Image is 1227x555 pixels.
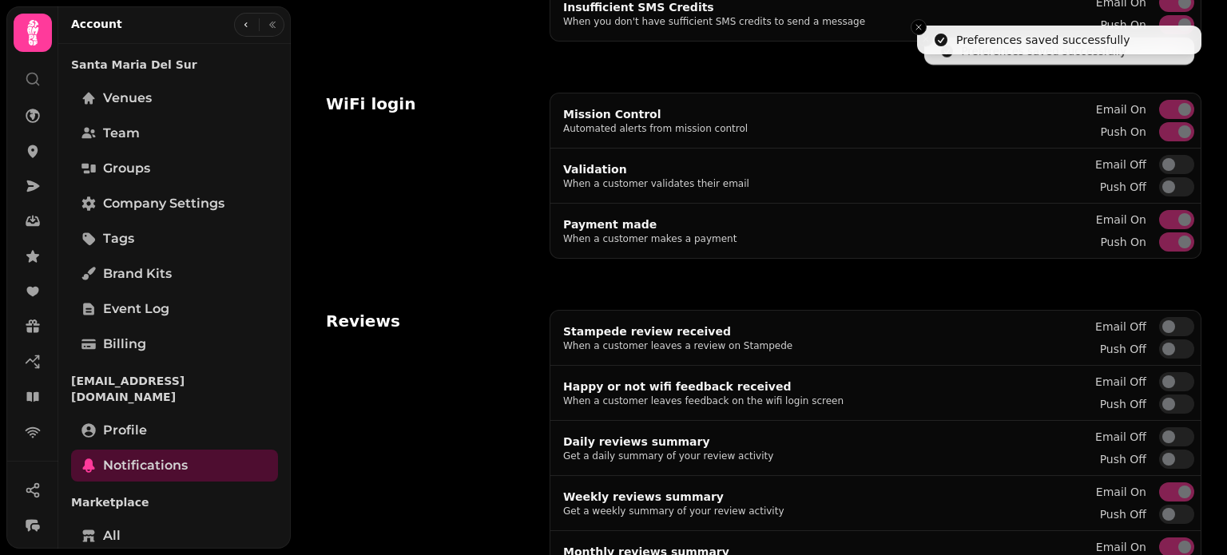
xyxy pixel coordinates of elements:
[1095,427,1146,446] label: Email off
[563,450,773,462] p: Get a daily summary of your review activity
[911,19,927,35] button: Close toast
[71,258,278,290] a: Brand Kits
[71,188,278,220] a: Company settings
[1100,177,1146,196] label: Push off
[563,177,749,190] p: When a customer validates their email
[71,50,278,79] p: Santa Maria Del Sur
[563,122,748,135] p: Automated alerts from mission control
[103,124,140,143] span: Team
[563,489,784,505] p: Weekly reviews summary
[563,323,792,339] p: Stampede review received
[1096,482,1146,501] label: Email on
[103,89,152,108] span: Venues
[326,310,400,332] h2: Reviews
[1095,317,1146,336] label: Email off
[71,450,278,482] a: Notifications
[1095,155,1146,174] label: Email off
[563,216,737,232] p: Payment made
[1100,232,1146,252] label: Push on
[1100,505,1146,524] label: Push off
[1100,450,1146,469] label: Push off
[563,232,737,245] p: When a customer makes a payment
[563,379,844,394] p: Happy or not wifi feedback received
[103,421,147,440] span: Profile
[103,194,224,213] span: Company settings
[1095,372,1146,391] label: Email off
[103,159,150,178] span: Groups
[71,293,278,325] a: Event log
[563,394,844,407] p: When a customer leaves feedback on the wifi login screen
[71,153,278,184] a: Groups
[563,15,865,28] p: When you don't have sufficient SMS credits to send a message
[1100,339,1146,359] label: Push off
[1096,210,1146,229] label: Email on
[71,414,278,446] a: Profile
[71,328,278,360] a: Billing
[1100,394,1146,414] label: Push off
[71,367,278,411] p: [EMAIL_ADDRESS][DOMAIN_NAME]
[1100,122,1146,141] label: Push on
[71,488,278,517] p: Marketplace
[103,299,169,319] span: Event log
[71,16,122,32] h2: Account
[1096,100,1146,119] label: Email on
[563,434,773,450] p: Daily reviews summary
[103,229,134,248] span: Tags
[103,526,121,545] span: All
[326,93,415,115] h2: WiFi login
[563,161,749,177] p: Validation
[103,264,172,283] span: Brand Kits
[563,505,784,517] p: Get a weekly summary of your review activity
[71,223,278,255] a: Tags
[71,117,278,149] a: Team
[103,335,146,354] span: Billing
[103,456,188,475] span: Notifications
[71,520,278,552] a: All
[956,32,1130,48] div: Preferences saved successfully
[563,339,792,352] p: When a customer leaves a review on Stampede
[563,106,748,122] p: Mission Control
[71,82,278,114] a: Venues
